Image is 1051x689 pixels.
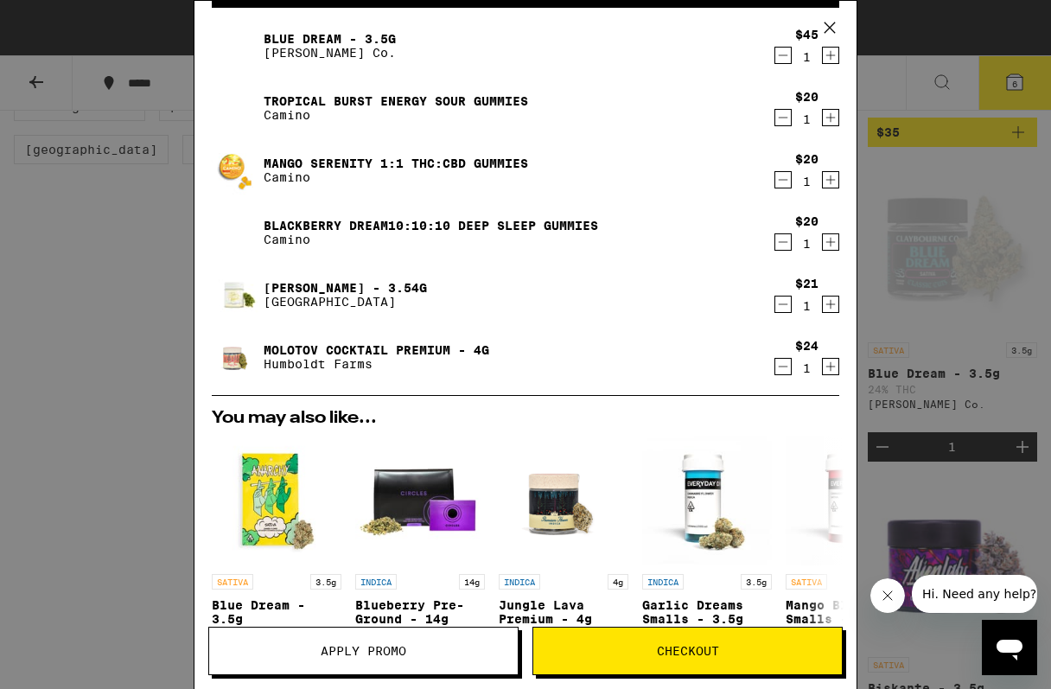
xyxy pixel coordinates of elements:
[499,436,628,565] img: Humboldt Farms - Jungle Lava Premium - 4g
[822,47,839,64] button: Increment
[212,333,260,381] img: Molotov Cocktail Premium - 4g
[212,84,260,132] img: Tropical Burst Energy Sour Gummies
[774,47,792,64] button: Decrement
[459,574,485,590] p: 14g
[982,620,1037,675] iframe: Button to launch messaging window
[912,575,1037,613] iframe: Message from company
[822,171,839,188] button: Increment
[264,170,528,184] p: Camino
[822,296,839,313] button: Increment
[795,214,819,228] div: $20
[795,339,819,353] div: $24
[795,277,819,290] div: $21
[608,574,628,590] p: 4g
[264,295,427,309] p: [GEOGRAPHIC_DATA]
[499,574,540,590] p: INDICA
[795,28,819,41] div: $45
[212,598,341,626] p: Blue Dream - 3.5g
[795,361,819,375] div: 1
[321,645,406,657] span: Apply Promo
[795,299,819,313] div: 1
[208,627,519,675] button: Apply Promo
[310,574,341,590] p: 3.5g
[795,237,819,251] div: 1
[870,578,905,613] iframe: Close message
[212,410,839,427] h2: You may also like...
[822,358,839,375] button: Increment
[355,574,397,590] p: INDICA
[212,436,341,665] a: Open page for Blue Dream - 3.5g from Anarchy
[795,90,819,104] div: $20
[642,436,772,665] a: Open page for Garlic Dreams Smalls - 3.5g from Everyday
[795,175,819,188] div: 1
[642,574,684,590] p: INDICA
[264,32,396,46] a: Blue Dream - 3.5g
[822,233,839,251] button: Increment
[642,598,772,626] p: Garlic Dreams Smalls - 3.5g
[795,152,819,166] div: $20
[355,598,485,626] p: Blueberry Pre-Ground - 14g
[795,112,819,126] div: 1
[532,627,843,675] button: Checkout
[786,436,915,665] a: Open page for Mango Blaze Smalls - 3.5g from Everyday
[774,233,792,251] button: Decrement
[786,598,915,626] p: Mango Blaze Smalls - 3.5g
[774,109,792,126] button: Decrement
[741,574,772,590] p: 3.5g
[264,94,528,108] a: Tropical Burst Energy Sour Gummies
[355,436,485,665] a: Open page for Blueberry Pre-Ground - 14g from Circles Base Camp
[499,436,628,665] a: Open page for Jungle Lava Premium - 4g from Humboldt Farms
[264,156,528,170] a: Mango Serenity 1:1 THC:CBD Gummies
[499,598,628,626] p: Jungle Lava Premium - 4g
[264,343,489,357] a: Molotov Cocktail Premium - 4g
[212,436,341,565] img: Anarchy - Blue Dream - 3.5g
[657,645,719,657] span: Checkout
[212,22,260,70] img: Blue Dream - 3.5g
[774,171,792,188] button: Decrement
[212,208,260,257] img: Blackberry Dream10:10:10 Deep Sleep Gummies
[642,436,772,565] img: Everyday - Garlic Dreams Smalls - 3.5g
[264,108,528,122] p: Camino
[212,271,260,319] img: Lemon Jack - 3.54g
[264,219,598,233] a: Blackberry Dream10:10:10 Deep Sleep Gummies
[795,50,819,64] div: 1
[774,358,792,375] button: Decrement
[212,146,260,195] img: Mango Serenity 1:1 THC:CBD Gummies
[822,109,839,126] button: Increment
[786,436,915,565] img: Everyday - Mango Blaze Smalls - 3.5g
[774,296,792,313] button: Decrement
[264,233,598,246] p: Camino
[355,436,485,565] img: Circles Base Camp - Blueberry Pre-Ground - 14g
[264,46,396,60] p: [PERSON_NAME] Co.
[264,281,427,295] a: [PERSON_NAME] - 3.54g
[786,574,827,590] p: SATIVA
[264,357,489,371] p: Humboldt Farms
